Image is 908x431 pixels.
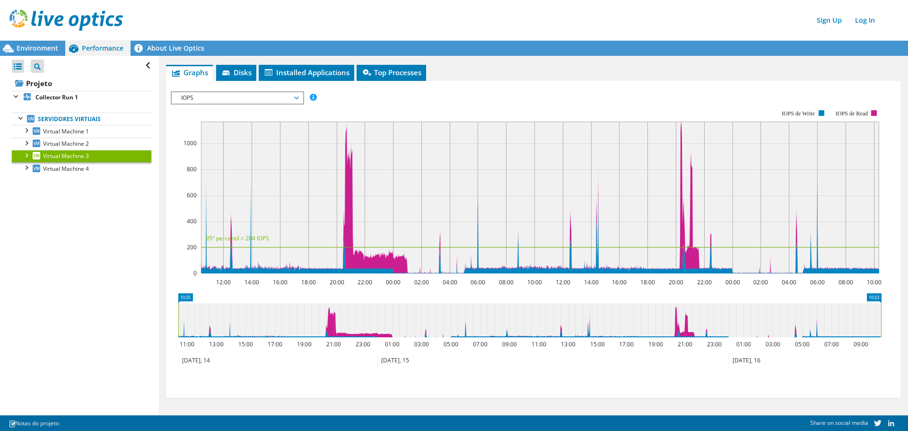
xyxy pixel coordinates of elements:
a: Notas do projeto [2,417,66,429]
span: Installed Applications [263,68,349,77]
span: Disks [221,68,252,77]
text: 05:00 [444,340,458,348]
text: 18:00 [640,278,655,286]
span: Share on social media [810,419,868,427]
span: Environment [17,44,58,53]
a: Collector Run 1 [12,91,151,103]
a: Servidores virtuais [12,113,151,125]
text: 10:00 [527,278,542,286]
a: Virtual Machine 1 [12,125,151,137]
text: 600 [187,191,197,199]
text: 23:00 [707,340,722,348]
text: 200 [187,243,197,251]
text: 13:00 [561,340,576,348]
text: 03:00 [766,340,780,348]
text: 12:00 [216,278,231,286]
span: Virtual Machine 4 [43,165,89,173]
text: 00:00 [386,278,401,286]
text: 19:00 [297,340,312,348]
text: 16:00 [273,278,288,286]
text: 09:00 [502,340,517,348]
a: Virtual Machine 2 [12,138,151,150]
text: 0 [193,269,197,277]
text: 03:00 [414,340,429,348]
text: 15:00 [590,340,605,348]
b: Collector Run 1 [35,93,78,101]
text: 17:00 [619,340,634,348]
text: 02:00 [414,278,429,286]
text: 08:00 [838,278,853,286]
text: 19:00 [648,340,663,348]
text: 17:00 [268,340,282,348]
a: Projeto [12,76,151,91]
span: IOPS [176,92,298,104]
span: Virtual Machine 2 [43,140,89,148]
text: 15:00 [238,340,253,348]
text: 12:00 [556,278,570,286]
text: 05:00 [795,340,810,348]
text: 11:00 [180,340,194,348]
text: 20:00 [330,278,344,286]
text: 22:00 [697,278,712,286]
span: Graphs [171,68,208,77]
text: 13:00 [209,340,224,348]
text: 14:00 [244,278,259,286]
text: 22:00 [358,278,372,286]
text: 23:00 [356,340,370,348]
a: About Live Optics [131,41,211,56]
text: 10:00 [867,278,882,286]
text: 07:00 [824,340,839,348]
span: Virtual Machine 3 [43,152,89,160]
text: 20:00 [669,278,683,286]
text: 00:00 [725,278,740,286]
text: 01:00 [385,340,400,348]
text: 08:00 [499,278,514,286]
text: 18:00 [301,278,316,286]
text: IOPS de Write [782,110,815,117]
a: Virtual Machine 3 [12,150,151,162]
text: 1000 [183,139,197,147]
a: Virtual Machine 4 [12,162,151,175]
text: 16:00 [612,278,627,286]
text: 04:00 [782,278,796,286]
span: Top Processes [361,68,421,77]
span: Virtual Machine 1 [43,127,89,135]
img: live_optics_svg.svg [9,9,123,31]
span: Performance [82,44,123,53]
text: 95° percentil = 204 IOPS [206,234,269,242]
text: 11:00 [532,340,546,348]
text: 02:00 [753,278,768,286]
text: 01:00 [736,340,751,348]
text: IOPS de Read [836,110,868,117]
a: Log In [850,13,880,27]
text: 21:00 [678,340,692,348]
text: 400 [187,217,197,225]
text: 06:00 [471,278,485,286]
text: 800 [187,165,197,173]
text: 07:00 [473,340,488,348]
text: 06:00 [810,278,825,286]
text: 14:00 [584,278,599,286]
a: Sign Up [812,13,847,27]
text: 04:00 [443,278,457,286]
text: 09:00 [854,340,868,348]
text: 21:00 [326,340,341,348]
